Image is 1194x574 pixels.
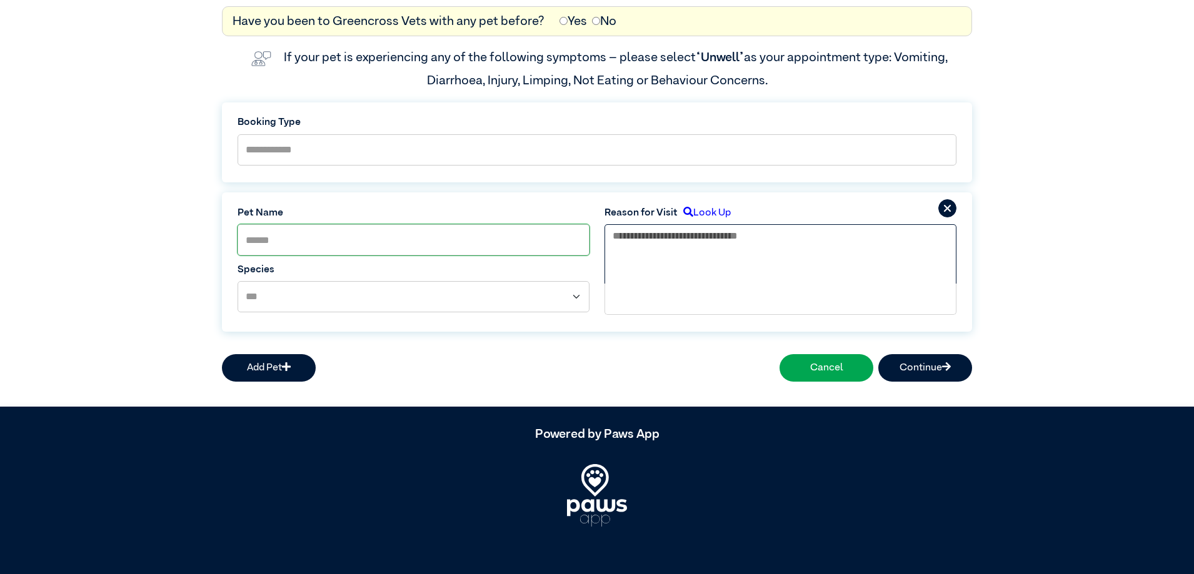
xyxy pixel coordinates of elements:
[233,12,544,31] label: Have you been to Greencross Vets with any pet before?
[592,12,616,31] label: No
[559,17,568,25] input: Yes
[567,464,627,527] img: PawsApp
[559,12,587,31] label: Yes
[592,17,600,25] input: No
[246,46,276,71] img: vet
[605,205,678,220] label: Reason for Visit
[238,115,956,130] label: Booking Type
[238,262,589,277] label: Species
[696,51,744,64] span: “Unwell”
[878,354,972,382] button: Continue
[222,427,972,442] h5: Powered by Paws App
[780,354,873,382] button: Cancel
[678,205,731,220] label: Look Up
[222,354,316,382] button: Add Pet
[238,205,589,220] label: Pet Name
[284,51,950,86] label: If your pet is experiencing any of the following symptoms – please select as your appointment typ...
